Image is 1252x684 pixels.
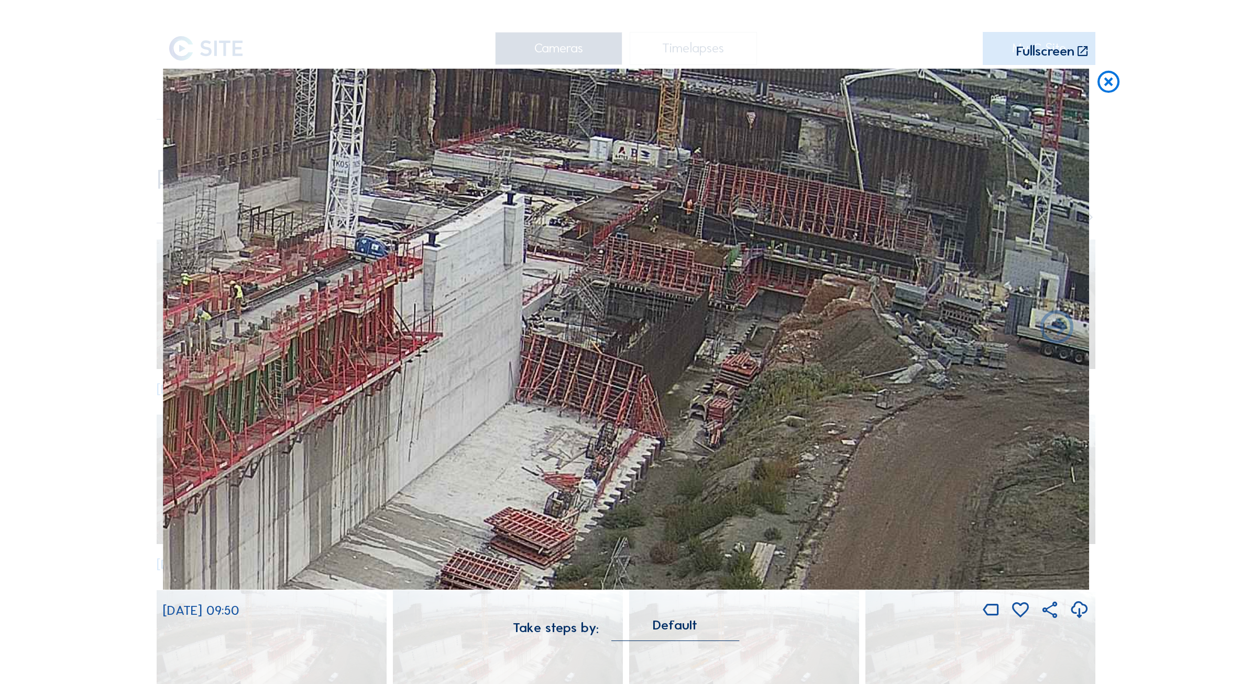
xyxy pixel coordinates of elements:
i: Back [1037,308,1077,349]
div: Fullscreen [1016,45,1074,58]
div: Default [611,621,739,640]
span: [DATE] 09:50 [163,602,239,618]
img: Image [163,69,1089,590]
i: Forward [175,308,215,349]
div: Default [653,621,697,630]
div: Take steps by: [513,621,599,634]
